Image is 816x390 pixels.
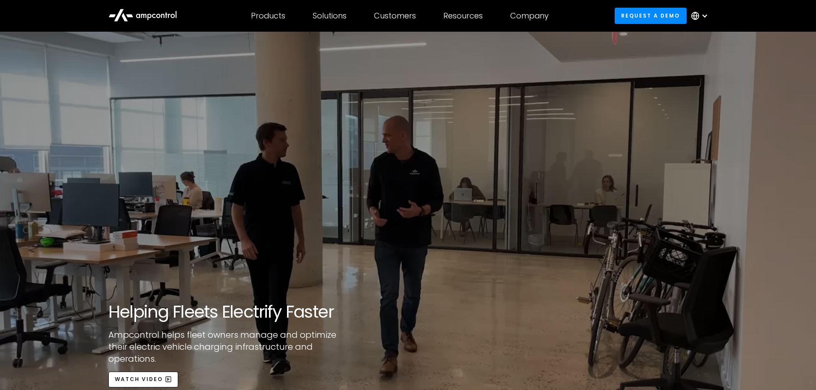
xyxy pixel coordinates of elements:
[251,11,285,21] div: Products
[374,11,416,21] div: Customers
[510,11,549,21] div: Company
[313,11,347,21] div: Solutions
[615,8,687,24] a: Request a demo
[443,11,483,21] div: Resources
